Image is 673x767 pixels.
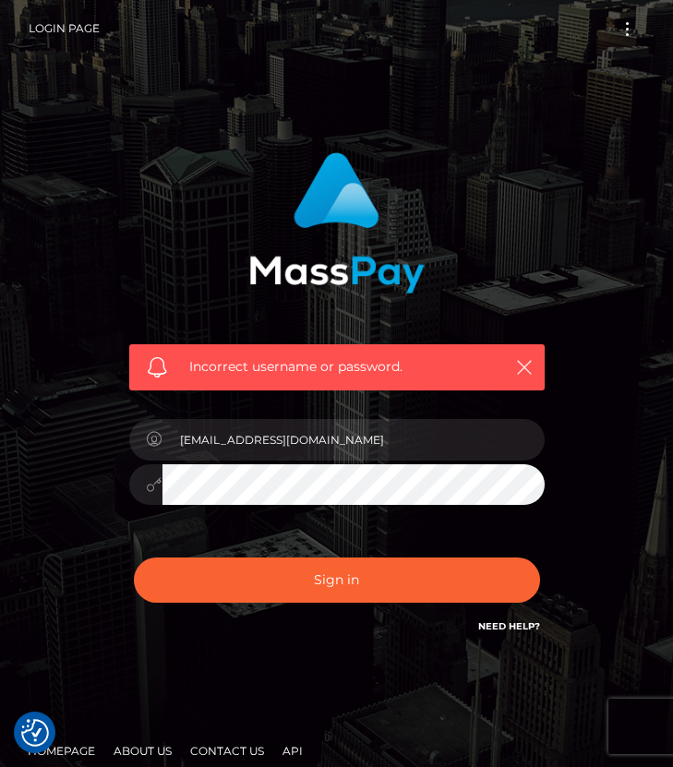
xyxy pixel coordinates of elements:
a: API [275,737,310,765]
img: MassPay Login [249,152,425,294]
span: Incorrect username or password. [189,357,489,377]
a: Contact Us [183,737,271,765]
button: Sign in [134,557,540,603]
a: Homepage [20,737,102,765]
a: Login Page [29,9,100,48]
button: Consent Preferences [21,719,49,747]
img: Revisit consent button [21,719,49,747]
a: Need Help? [478,620,540,632]
input: Username... [162,419,545,461]
a: About Us [106,737,179,765]
button: Toggle navigation [610,17,644,42]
